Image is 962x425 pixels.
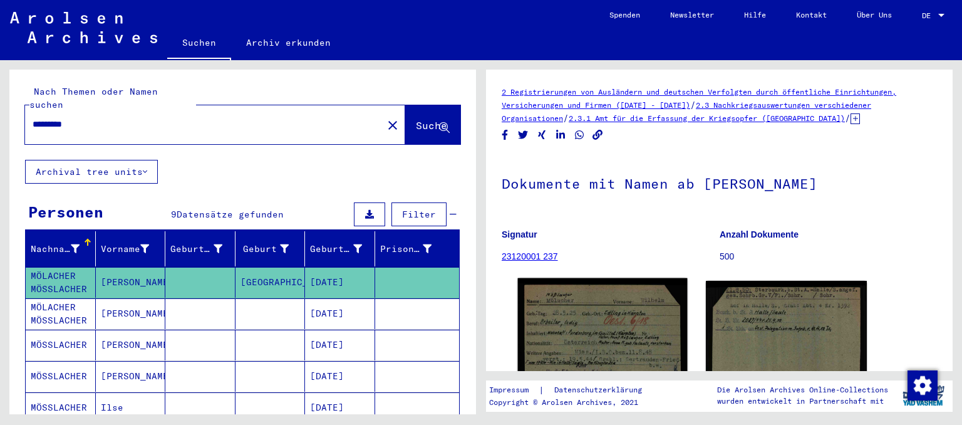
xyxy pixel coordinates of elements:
[517,127,530,143] button: Share on Twitter
[171,209,177,220] span: 9
[518,278,687,384] img: 001.jpg
[569,113,845,123] a: 2.3.1 Amt für die Erfassung der Kriegsopfer ([GEOGRAPHIC_DATA])
[405,105,460,144] button: Suche
[101,243,150,256] div: Vorname
[26,298,96,329] mat-cell: MÖLACHER MÖSSLACHER
[235,267,306,298] mat-cell: [GEOGRAPHIC_DATA]/[GEOGRAPHIC_DATA]
[717,384,888,396] p: Die Arolsen Archives Online-Collections
[380,239,448,259] div: Prisoner #
[305,298,375,329] mat-cell: [DATE]
[96,361,166,392] mat-cell: [PERSON_NAME]
[502,251,558,261] a: 23120001 237
[375,231,460,266] mat-header-cell: Prisoner #
[706,281,867,382] img: 002.jpg
[25,160,158,184] button: Archival tree units
[380,243,432,256] div: Prisoner #
[305,330,375,360] mat-cell: [DATE]
[908,370,938,401] img: Zustimmung ändern
[96,392,166,423] mat-cell: Ilse
[402,209,436,220] span: Filter
[96,330,166,360] mat-cell: [PERSON_NAME]
[170,239,238,259] div: Geburtsname
[845,112,851,123] span: /
[922,11,936,20] span: DE
[573,127,586,143] button: Share on WhatsApp
[96,231,166,266] mat-header-cell: Vorname
[165,231,235,266] mat-header-cell: Geburtsname
[177,209,284,220] span: Datensätze gefunden
[96,298,166,329] mat-cell: [PERSON_NAME]
[502,229,537,239] b: Signatur
[235,231,306,266] mat-header-cell: Geburt‏
[231,28,346,58] a: Archiv erkunden
[310,243,362,256] div: Geburtsdatum
[690,99,696,110] span: /
[305,267,375,298] mat-cell: [DATE]
[28,201,103,223] div: Personen
[26,267,96,298] mat-cell: MÖLACHER MÖSSLACHER
[380,112,405,137] button: Clear
[385,118,400,133] mat-icon: close
[502,87,896,110] a: 2 Registrierungen von Ausländern und deutschen Verfolgten durch öffentliche Einrichtungen, Versic...
[720,229,799,239] b: Anzahl Dokumente
[391,202,447,226] button: Filter
[26,231,96,266] mat-header-cell: Nachname
[554,127,567,143] button: Share on LinkedIn
[502,155,937,210] h1: Dokumente mit Namen ab [PERSON_NAME]
[26,392,96,423] mat-cell: MÖSSLACHER
[305,392,375,423] mat-cell: [DATE]
[717,396,888,407] p: wurden entwickelt in Partnerschaft mit
[31,243,80,256] div: Nachname
[101,239,165,259] div: Vorname
[489,384,657,397] div: |
[563,112,569,123] span: /
[900,380,947,411] img: yv_logo.png
[26,330,96,360] mat-cell: MÖSSLACHER
[310,239,378,259] div: Geburtsdatum
[10,12,157,43] img: Arolsen_neg.svg
[240,239,305,259] div: Geburt‏
[170,243,222,256] div: Geburtsname
[535,127,549,143] button: Share on Xing
[305,361,375,392] mat-cell: [DATE]
[720,250,937,263] p: 500
[167,28,231,60] a: Suchen
[416,119,447,132] span: Suche
[31,239,95,259] div: Nachname
[305,231,375,266] mat-header-cell: Geburtsdatum
[499,127,512,143] button: Share on Facebook
[489,384,539,397] a: Impressum
[544,384,657,397] a: Datenschutzerklärung
[96,267,166,298] mat-cell: [PERSON_NAME]
[26,361,96,392] mat-cell: MÖSSLACHER
[29,86,158,110] mat-label: Nach Themen oder Namen suchen
[489,397,657,408] p: Copyright © Arolsen Archives, 2021
[240,243,289,256] div: Geburt‏
[591,127,604,143] button: Copy link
